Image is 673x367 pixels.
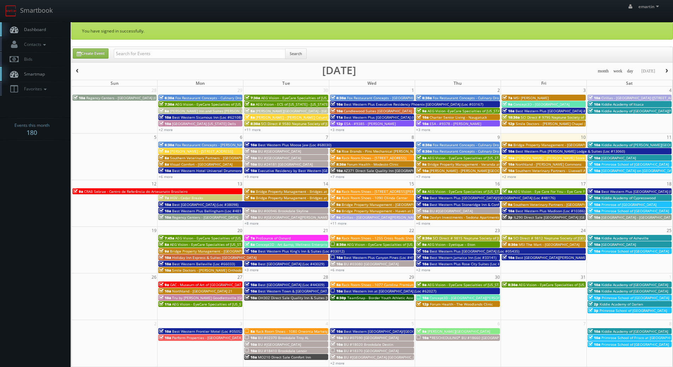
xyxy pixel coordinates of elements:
[427,242,475,247] span: AEG Vision - Eyetique – Eton
[256,189,363,194] span: Bridge Property Management - Bridges at [GEOGRAPHIC_DATA]
[159,242,169,247] span: 8a
[515,108,629,113] span: Best Western Plus [GEOGRAPHIC_DATA] &amp; Suites (Loc #44475)
[256,195,363,200] span: Bridge Property Management - Bridges at [GEOGRAPHIC_DATA]
[502,95,512,100] span: 7a
[172,302,297,307] span: AEG Vision - EyeCare Specialties of [US_STATE] – [PERSON_NAME] EyeCare
[417,302,429,307] span: 12p
[245,121,260,126] span: 8:30a
[588,242,600,247] span: 10a
[159,335,171,340] span: 10a
[159,236,174,241] span: 7:45a
[502,202,512,207] span: 9a
[521,115,594,120] span: SCI Direct # 9795 Neptune Society of Chico
[430,168,523,173] span: [PERSON_NAME] - [PERSON_NAME][GEOGRAPHIC_DATA]
[417,142,432,147] span: 6:30a
[588,195,600,200] span: 10a
[172,268,250,273] span: Smile Doctors - [PERSON_NAME] Orthodontics
[331,261,343,266] span: 10a
[73,48,108,59] a: Create Event
[513,95,549,100] span: MSI [PERSON_NAME]
[245,236,255,241] span: 7a
[430,202,546,207] span: Best Western Plus Stoneridge Inn & Conference Centre (Loc #66085)
[588,302,598,307] span: 2p
[159,115,171,120] span: 10a
[519,282,631,287] span: AEG Vision - EyeCare Specialties of [US_STATE] – Olympic Eye Care
[344,335,399,340] span: BU #07590 [GEOGRAPHIC_DATA]
[245,335,257,340] span: 10a
[256,242,331,247] span: Concept3D - Art &amp; Wellness Enterprises
[433,95,544,100] span: Fox Restaurant Concepts - Culinary Dropout - [GEOGRAPHIC_DATA]
[417,189,426,194] span: 8a
[502,215,513,220] span: 3p
[417,255,429,260] span: 10a
[417,95,432,100] span: 6:30a
[344,329,461,334] span: Best Western [GEOGRAPHIC_DATA]/[GEOGRAPHIC_DATA] (Loc #05785)
[245,215,257,220] span: 10a
[172,208,247,213] span: Best Western Plus Bellingham (Loc #48188)
[159,215,171,220] span: 10a
[258,168,380,173] span: Executive Residency by Best Western [GEOGRAPHIC_DATA] (Loc #61103)
[515,168,656,173] span: Southern Veterinary Partners - Livewell Animal Urgent Care of [GEOGRAPHIC_DATA]
[502,121,515,126] span: 12p
[601,102,644,107] span: Kiddie Academy of Itsaca
[588,208,600,213] span: 10a
[417,121,429,126] span: 10a
[430,208,473,213] span: BU #[GEOGRAPHIC_DATA]
[595,67,611,76] button: month
[513,142,602,147] span: Bridge Property Management - [GEOGRAPHIC_DATA]
[427,329,490,334] span: [PERSON_NAME][GEOGRAPHIC_DATA]
[20,71,45,77] span: Smartmap
[588,215,600,220] span: 10a
[638,4,661,10] span: emartin
[344,121,396,126] span: ESA - #9385 - [PERSON_NAME]
[258,295,398,300] span: OH302 Direct Sale Quality Inn & Suites [GEOGRAPHIC_DATA] - [GEOGRAPHIC_DATA]
[427,108,545,113] span: AEG Vision -EyeCare Specialties of [US_STATE] – Eyes On Sammamish
[159,155,169,160] span: 8a
[417,215,429,220] span: 10a
[331,208,341,213] span: 9a
[513,202,601,207] span: Southern Veterinary Partners - [GEOGRAPHIC_DATA]
[331,282,341,287] span: 8a
[258,155,301,160] span: BU #[GEOGRAPHIC_DATA]
[331,168,343,173] span: 10a
[433,149,521,154] span: Fox Restaurant Concepts - Culinary Dropout - Tempe
[344,289,436,294] span: Best Western Inn at [GEOGRAPHIC_DATA] (Loc #62027)
[330,267,344,272] a: +6 more
[114,49,285,59] input: Search for Events
[245,149,257,154] span: 10a
[417,168,429,173] span: 10a
[330,221,347,226] a: +11 more
[258,208,308,213] span: BU #00946 Brookdale Skyline
[256,115,343,120] span: [PERSON_NAME] - [PERSON_NAME] Columbus Circle
[417,242,426,247] span: 9a
[170,108,252,113] span: [PERSON_NAME] Inn and Suites [PERSON_NAME]
[244,127,261,132] a: +11 more
[342,236,434,241] span: Rack Room Shoes - 1255 Cross Roads Shopping Center
[588,168,600,173] span: 10a
[342,282,428,287] span: Rack Room Shoes - 1077 Carolina Premium Outlets
[159,208,171,213] span: 10a
[417,162,426,167] span: 9a
[172,329,243,334] span: Best Western Frontier Motel (Loc #05052)
[502,108,514,113] span: 10a
[245,195,255,200] span: 9a
[172,289,232,294] span: Northland - [GEOGRAPHIC_DATA] 21
[170,162,232,167] span: Visual Comfort - [GEOGRAPHIC_DATA]
[20,26,46,32] span: Dashboard
[601,282,668,287] span: Kiddie Academy of [GEOGRAPHIC_DATA]
[625,67,636,76] button: day
[588,108,600,113] span: 10a
[515,162,582,167] span: Northland - [PERSON_NAME] Commons
[502,174,516,179] a: +2 more
[73,95,85,100] span: 10a
[159,102,174,107] span: 7:30a
[588,308,598,313] span: 3p
[502,168,514,173] span: 10a
[417,329,426,334] span: 9a
[430,295,514,300] span: Concept3D - [GEOGRAPHIC_DATA][PERSON_NAME]
[602,295,669,300] span: Primrose School of [GEOGRAPHIC_DATA]
[159,174,173,179] a: +6 more
[73,189,83,194] span: 9a
[331,108,343,113] span: 10a
[515,208,585,213] span: Best Western Plus Madison (Loc #10386)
